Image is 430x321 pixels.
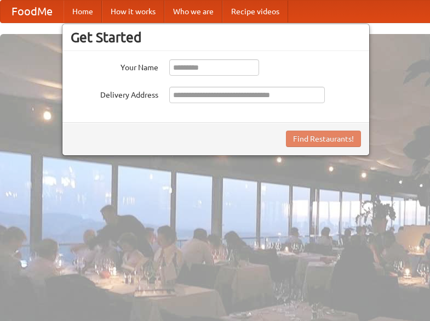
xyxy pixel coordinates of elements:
[71,29,361,46] h3: Get Started
[286,131,361,147] button: Find Restaurants!
[1,1,64,22] a: FoodMe
[102,1,164,22] a: How it works
[222,1,288,22] a: Recipe videos
[164,1,222,22] a: Who we are
[71,87,158,100] label: Delivery Address
[64,1,102,22] a: Home
[71,59,158,73] label: Your Name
